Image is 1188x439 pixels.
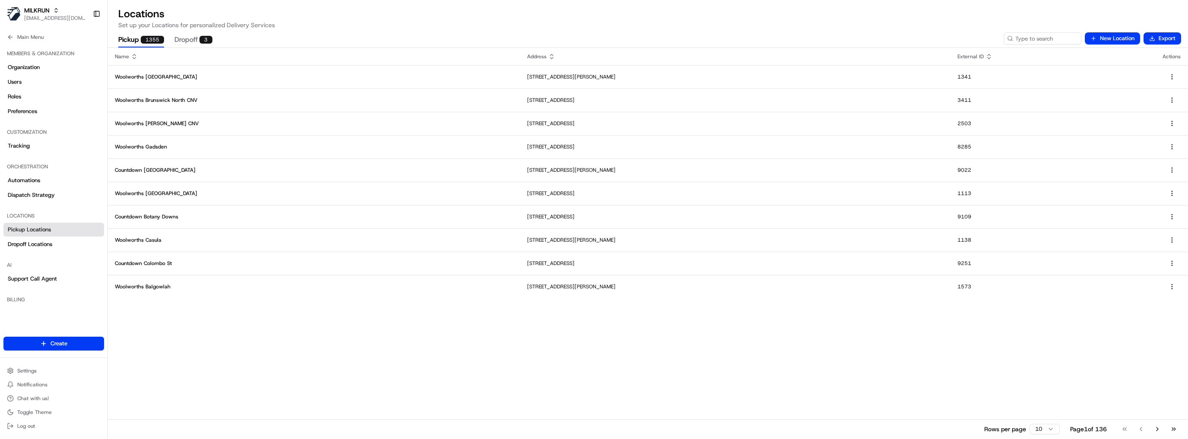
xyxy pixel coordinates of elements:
[3,293,104,306] div: Billing
[115,213,513,220] p: Countdown Botany Downs
[17,395,49,402] span: Chat with us!
[8,177,40,184] span: Automations
[3,209,104,223] div: Locations
[1144,32,1181,44] button: Export
[3,125,104,139] div: Customization
[115,120,513,127] p: Woolworths [PERSON_NAME] CNV
[24,15,86,22] button: [EMAIL_ADDRESS][DOMAIN_NAME]
[3,47,104,60] div: Members & Organization
[8,142,30,150] span: Tracking
[199,36,212,44] div: 3
[115,73,513,80] p: Woolworths [GEOGRAPHIC_DATA]
[24,6,50,15] button: MILKRUN
[8,226,51,234] span: Pickup Locations
[957,237,1149,243] p: 1138
[118,33,164,47] button: Pickup
[115,283,513,290] p: Woolworths Balgowlah
[957,97,1149,104] p: 3411
[957,167,1149,174] p: 9022
[957,53,1149,60] div: External ID
[3,60,104,74] a: Organization
[527,213,944,220] p: [STREET_ADDRESS]
[3,365,104,377] button: Settings
[957,143,1149,150] p: 8285
[957,120,1149,127] p: 2503
[3,379,104,391] button: Notifications
[115,143,513,150] p: Woolworths Gadsden
[115,190,513,197] p: Woolworths [GEOGRAPHIC_DATA]
[118,7,1178,21] h2: Locations
[3,75,104,89] a: Users
[527,97,944,104] p: [STREET_ADDRESS]
[8,275,57,283] span: Support Call Agent
[1004,32,1081,44] input: Type to search
[1163,53,1181,60] div: Actions
[957,213,1149,220] p: 9109
[8,93,21,101] span: Roles
[3,420,104,432] button: Log out
[8,63,40,71] span: Organization
[3,406,104,418] button: Toggle Theme
[527,283,944,290] p: [STREET_ADDRESS][PERSON_NAME]
[957,260,1149,267] p: 9251
[527,53,944,60] div: Address
[8,78,22,86] span: Users
[3,174,104,187] a: Automations
[1070,425,1107,433] div: Page 1 of 136
[51,340,67,347] span: Create
[3,90,104,104] a: Roles
[118,21,1178,29] p: Set up your Locations for personalized Delivery Services
[115,237,513,243] p: Woolworths Casula
[3,237,104,251] a: Dropoff Locations
[17,381,47,388] span: Notifications
[3,392,104,404] button: Chat with us!
[527,73,944,80] p: [STREET_ADDRESS][PERSON_NAME]
[3,160,104,174] div: Orchestration
[527,260,944,267] p: [STREET_ADDRESS]
[17,367,37,374] span: Settings
[3,139,104,153] a: Tracking
[8,107,37,115] span: Preferences
[3,104,104,118] a: Preferences
[115,260,513,267] p: Countdown Colombo St
[115,167,513,174] p: Countdown [GEOGRAPHIC_DATA]
[957,283,1149,290] p: 1573
[984,425,1026,433] p: Rows per page
[115,53,513,60] div: Name
[957,190,1149,197] p: 1113
[17,409,52,416] span: Toggle Theme
[7,7,21,21] img: MILKRUN
[3,258,104,272] div: AI
[3,3,89,24] button: MILKRUNMILKRUN[EMAIL_ADDRESS][DOMAIN_NAME]
[3,188,104,202] a: Dispatch Strategy
[527,143,944,150] p: [STREET_ADDRESS]
[115,97,513,104] p: Woolworths Brunswick North CNV
[8,191,55,199] span: Dispatch Strategy
[174,33,212,47] button: Dropoff
[3,223,104,237] a: Pickup Locations
[3,31,104,43] button: Main Menu
[957,73,1149,80] p: 1341
[527,237,944,243] p: [STREET_ADDRESS][PERSON_NAME]
[3,272,104,286] a: Support Call Agent
[3,337,104,351] button: Create
[17,34,44,41] span: Main Menu
[141,36,164,44] div: 1355
[1085,32,1140,44] button: New Location
[8,240,52,248] span: Dropoff Locations
[527,167,944,174] p: [STREET_ADDRESS][PERSON_NAME]
[17,423,35,430] span: Log out
[527,120,944,127] p: [STREET_ADDRESS]
[527,190,944,197] p: [STREET_ADDRESS]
